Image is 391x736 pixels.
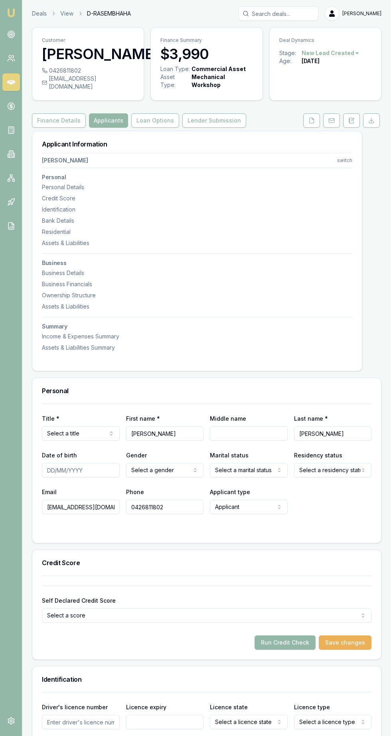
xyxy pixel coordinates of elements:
label: Gender [126,452,147,459]
label: Licence type [294,704,330,710]
label: Licence expiry [126,704,166,710]
div: Personal Details [42,183,352,191]
input: DD/MM/YYYY [42,463,120,477]
button: New Lead Created [302,49,360,57]
label: Driver's licence number [42,704,108,710]
a: Lender Submission [181,113,248,128]
label: Email [42,489,57,495]
a: View [60,10,73,18]
div: Ownership Structure [42,291,352,299]
label: Middle name [210,415,246,422]
img: emu-icon-u.png [6,8,16,18]
a: Applicants [87,113,130,128]
div: Age: [279,57,302,65]
div: Income & Expenses Summary [42,332,352,340]
p: Finance Summary [160,37,253,44]
button: Loan Options [131,113,179,128]
nav: breadcrumb [32,10,131,18]
input: 0431 234 567 [126,500,204,514]
label: Residency status [294,452,342,459]
label: Self Declared Credit Score [42,597,116,604]
label: Licence state [210,704,248,710]
h3: Business [42,260,352,266]
input: Search deals [239,6,318,21]
h3: Personal [42,388,371,394]
div: Identification [42,206,352,214]
div: Residential [42,228,352,236]
label: First name * [126,415,160,422]
input: Enter driver's licence number [42,715,120,729]
div: [EMAIL_ADDRESS][DOMAIN_NAME] [42,75,134,91]
label: Applicant type [210,489,250,495]
div: Assets & Liabilities [42,239,352,247]
h3: $3,990 [160,46,253,62]
label: Marital status [210,452,249,459]
button: Save changes [319,635,371,650]
div: switch [337,157,352,164]
a: Loan Options [130,113,181,128]
label: Phone [126,489,144,495]
label: Date of birth [42,452,77,459]
div: Credit Score [42,194,352,202]
div: Business Details [42,269,352,277]
div: Assets & Liabilities [42,303,352,311]
h3: Credit Score [42,560,371,566]
h3: [PERSON_NAME] [42,46,134,62]
h3: Summary [42,324,352,329]
div: Business Financials [42,280,352,288]
div: Stage: [279,49,302,57]
p: Customer [42,37,134,44]
div: Bank Details [42,217,352,225]
div: 0426811802 [42,67,134,75]
button: Finance Details [32,113,86,128]
button: Run Credit Check [255,635,316,650]
h3: Personal [42,174,352,180]
label: Last name * [294,415,328,422]
h3: Applicant Information [42,141,352,147]
div: [PERSON_NAME] [42,156,88,164]
div: Asset Type : [160,73,190,89]
div: [DATE] [302,57,320,65]
button: Lender Submission [182,113,246,128]
span: D-RASEMBHAHA [87,10,131,18]
span: [PERSON_NAME] [342,10,381,17]
a: Deals [32,10,47,18]
div: Loan Type: [160,65,190,73]
div: Assets & Liabilities Summary [42,344,352,352]
a: Finance Details [32,113,87,128]
p: Deal Dynamics [279,37,371,44]
label: Title * [42,415,59,422]
div: Commercial Asset [192,65,246,73]
div: Mechanical Workshop [192,73,251,89]
button: Applicants [89,113,128,128]
h3: Identification [42,676,371,683]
